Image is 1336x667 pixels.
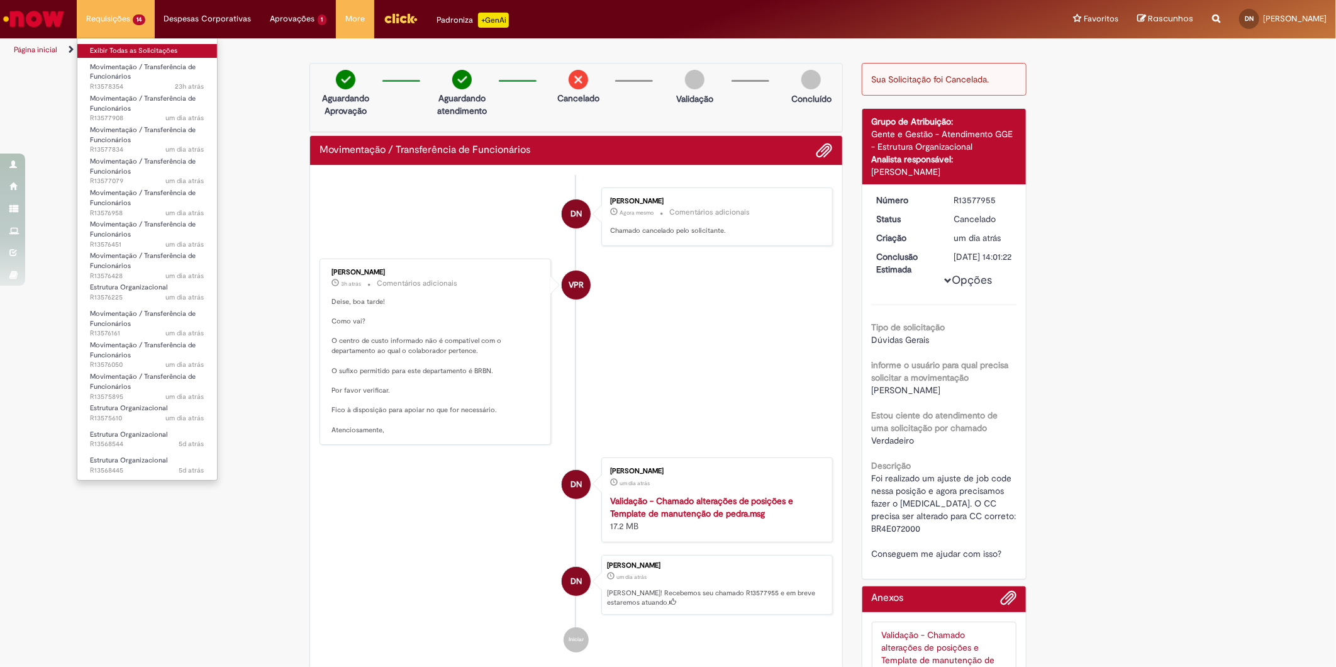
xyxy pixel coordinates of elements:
[571,199,582,229] span: DN
[90,456,167,465] span: Estrutura Organizacional
[569,70,588,89] img: remove.png
[610,226,820,236] p: Chamado cancelado pelo solicitante.
[90,125,196,145] span: Movimentação / Transferência de Funcionários
[90,466,204,476] span: R13568445
[77,44,217,58] a: Exibir Todas as Solicitações
[801,70,821,89] img: img-circle-grey.png
[90,439,204,449] span: R13568544
[77,428,217,451] a: Aberto R13568544 : Estrutura Organizacional
[569,270,584,300] span: VPR
[954,232,1012,244] div: 29/09/2025 15:55:56
[77,249,217,276] a: Aberto R13576428 : Movimentação / Transferência de Funcionários
[90,340,196,360] span: Movimentação / Transferência de Funcionários
[166,360,204,369] span: um dia atrás
[166,328,204,338] time: 29/09/2025 11:27:27
[77,454,217,477] a: Aberto R13568445 : Estrutura Organizacional
[616,573,647,581] time: 29/09/2025 15:55:56
[620,209,654,216] span: Agora mesmo
[676,92,713,105] p: Validação
[133,14,145,25] span: 14
[816,142,833,159] button: Adicionar anexos
[166,208,204,218] span: um dia atrás
[77,38,218,481] ul: Requisições
[77,186,217,213] a: Aberto R13576958 : Movimentação / Transferência de Funcionários
[872,153,1017,165] div: Analista responsável:
[90,240,204,250] span: R13576451
[341,280,361,288] time: 30/09/2025 13:14:59
[610,468,820,475] div: [PERSON_NAME]
[179,439,204,449] time: 25/09/2025 18:28:05
[872,473,1019,559] span: Foi realizado um ajuste de job code nessa posição e agora precisamos fazer o [MEDICAL_DATA]. O CC...
[1148,13,1193,25] span: Rascunhos
[270,13,315,25] span: Aprovações
[562,271,591,300] div: Vanessa Paiva Ribeiro
[562,470,591,499] div: Deise Oliveira Do Nascimento
[166,176,204,186] time: 29/09/2025 14:01:56
[954,232,1001,244] time: 29/09/2025 15:55:56
[872,334,930,345] span: Dúvidas Gerais
[90,328,204,339] span: R13576161
[166,360,204,369] time: 29/09/2025 11:12:41
[954,232,1001,244] span: um dia atrás
[620,479,650,487] span: um dia atrás
[315,92,376,117] p: Aguardando Aprovação
[77,218,217,245] a: Aberto R13576451 : Movimentação / Transferência de Funcionários
[954,250,1012,263] div: [DATE] 14:01:22
[685,70,704,89] img: img-circle-grey.png
[90,251,196,271] span: Movimentação / Transferência de Funcionários
[77,155,217,182] a: Aberto R13577079 : Movimentação / Transferência de Funcionários
[166,271,204,281] span: um dia atrás
[166,413,204,423] time: 29/09/2025 10:13:18
[571,566,582,597] span: DN
[872,460,911,471] b: Descrição
[166,392,204,401] span: um dia atrás
[90,176,204,186] span: R13577079
[90,220,196,239] span: Movimentação / Transferência de Funcionários
[166,392,204,401] time: 29/09/2025 10:53:54
[610,198,820,205] div: [PERSON_NAME]
[90,372,196,391] span: Movimentação / Transferência de Funcionários
[336,70,355,89] img: check-circle-green.png
[610,495,794,519] a: Validação - Chamado alterações de posições e Template de manutenção de pedra.msg
[90,392,204,402] span: R13575895
[872,115,1017,128] div: Grupo de Atribuição:
[77,92,217,119] a: Aberto R13577908 : Movimentação / Transferência de Funcionários
[175,82,204,91] span: 23h atrás
[77,339,217,366] a: Aberto R13576050 : Movimentação / Transferência de Funcionários
[954,213,1012,225] div: Cancelado
[872,322,945,333] b: Tipo de solicitação
[320,175,833,665] ul: Histórico de tíquete
[77,281,217,304] a: Aberto R13576225 : Estrutura Organizacional
[179,439,204,449] span: 5d atrás
[179,466,204,475] time: 25/09/2025 17:58:56
[452,70,472,89] img: check-circle-green.png
[331,269,541,276] div: [PERSON_NAME]
[90,62,196,82] span: Movimentação / Transferência de Funcionários
[166,113,204,123] time: 29/09/2025 15:49:29
[90,360,204,370] span: R13576050
[166,293,204,302] span: um dia atrás
[872,593,904,604] h2: Anexos
[320,145,530,156] h2: Movimentação / Transferência de Funcionários Histórico de tíquete
[345,13,365,25] span: More
[791,92,832,105] p: Concluído
[179,466,204,475] span: 5d atrás
[77,401,217,425] a: Aberto R13575610 : Estrutura Organizacional
[1245,14,1254,23] span: DN
[90,293,204,303] span: R13576225
[341,280,361,288] span: 3h atrás
[478,13,509,28] p: +GenAi
[431,92,493,117] p: Aguardando atendimento
[77,307,217,334] a: Aberto R13576161 : Movimentação / Transferência de Funcionários
[954,194,1012,206] div: R13577955
[377,278,457,289] small: Comentários adicionais
[562,199,591,228] div: Deise Oliveira Do Nascimento
[166,145,204,154] span: um dia atrás
[90,208,204,218] span: R13576958
[862,63,1027,96] div: Sua Solicitação foi Cancelada.
[90,403,167,413] span: Estrutura Organizacional
[9,38,881,62] ul: Trilhas de página
[90,283,167,292] span: Estrutura Organizacional
[320,555,833,615] li: Deise Oliveira Do Nascimento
